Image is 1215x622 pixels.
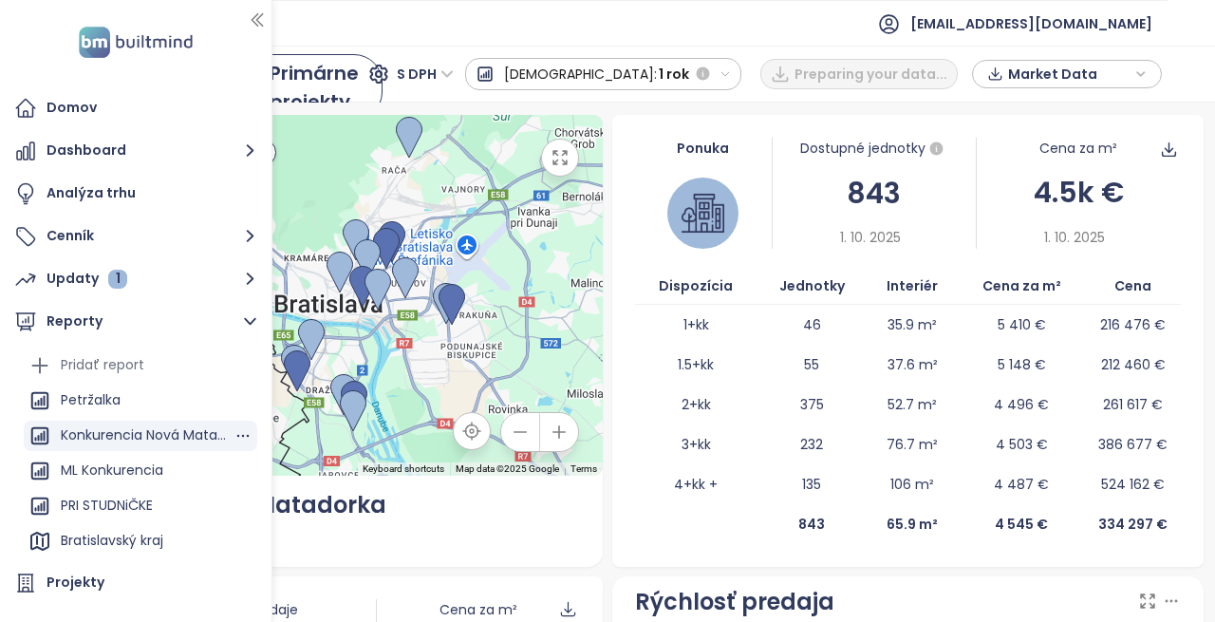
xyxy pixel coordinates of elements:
[24,456,257,486] div: ML Konkurencia
[397,60,454,88] span: S DPH
[998,314,1046,335] p: 5 410 €
[635,268,757,305] th: Dispozícia
[887,514,938,535] p: 65.9 m²
[1098,514,1168,535] p: 334 297 €
[61,353,144,377] div: Pridať report
[35,487,581,523] div: Konkurencia Nová Matadorka
[996,434,1048,455] p: 4 503 €
[24,491,257,521] div: PRI STUDNiČKE
[1101,354,1166,375] p: 212 460 €
[800,434,823,455] p: 232
[108,270,127,289] div: 1
[270,59,364,116] div: Primárne projekty
[1101,474,1165,495] p: 524 162 €
[888,354,938,375] p: 37.6 m²
[9,217,262,255] button: Cenník
[61,529,163,553] div: Bratislavský kraj
[867,268,958,305] th: Interiér
[1044,227,1105,248] span: 1. 10. 2025
[760,59,958,89] button: Preparing your data...
[439,599,517,620] div: Cena za m²
[9,564,262,602] a: Projekty
[1100,314,1166,335] p: 216 476 €
[363,462,444,476] button: Keyboard shortcuts
[1086,268,1181,305] th: Cena
[977,170,1180,215] div: 4.5k €
[798,514,825,535] p: 843
[24,386,257,416] div: Petržalka
[61,424,234,447] div: Konkurencia Nová Matadorka
[9,303,262,341] button: Reporty
[773,171,976,216] div: 843
[47,96,97,120] div: Domov
[24,421,257,451] div: Konkurencia Nová Matadorka
[504,57,657,91] span: [DEMOGRAPHIC_DATA]:
[635,138,772,159] div: Ponuka
[794,64,947,85] span: Preparing your data...
[1103,394,1163,415] p: 261 617 €
[982,60,1151,88] div: button
[888,394,937,415] p: 52.7 m²
[47,267,127,291] div: Updaty
[35,523,581,544] div: 20 projektov
[802,474,821,495] p: 135
[47,571,104,594] div: Projekty
[1098,434,1168,455] p: 386 677 €
[958,268,1086,305] th: Cena za m²
[1008,60,1131,88] span: Market Data
[570,463,597,474] a: Terms (opens in new tab)
[757,268,867,305] th: Jednotky
[24,526,257,556] div: Bratislavský kraj
[659,57,689,91] span: 1 rok
[773,138,976,160] div: Dostupné jednotky
[635,385,757,424] td: 2+kk
[910,1,1152,47] span: [EMAIL_ADDRESS][DOMAIN_NAME]
[9,89,262,127] a: Domov
[890,474,934,495] p: 106 m²
[888,314,937,335] p: 35.9 m²
[635,464,757,504] td: 4+kk +
[887,434,938,455] p: 76.7 m²
[995,514,1048,535] p: 4 545 €
[61,459,163,482] div: ML Konkurencia
[840,227,901,248] span: 1. 10. 2025
[994,474,1049,495] p: 4 487 €
[804,354,819,375] p: 55
[61,494,153,518] div: PRI STUDNiČKE
[47,181,136,205] div: Analýza trhu
[635,584,834,620] div: Rýchlosť predaja
[9,132,262,170] button: Dashboard
[635,305,757,345] td: 1+kk
[994,394,1049,415] p: 4 496 €
[998,354,1046,375] p: 5 148 €
[73,23,198,62] img: logo
[465,58,742,90] button: [DEMOGRAPHIC_DATA]:1 rok
[229,54,383,121] a: primary
[9,260,262,298] button: Updaty 1
[682,192,724,235] img: house
[800,394,824,415] p: 375
[61,388,121,412] div: Petržalka
[803,314,821,335] p: 46
[9,175,262,213] a: Analýza trhu
[635,345,757,385] td: 1.5+kk
[635,424,757,464] td: 3+kk
[24,350,257,381] div: Pridať report
[1039,138,1117,159] div: Cena za m²
[456,463,559,474] span: Map data ©2025 Google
